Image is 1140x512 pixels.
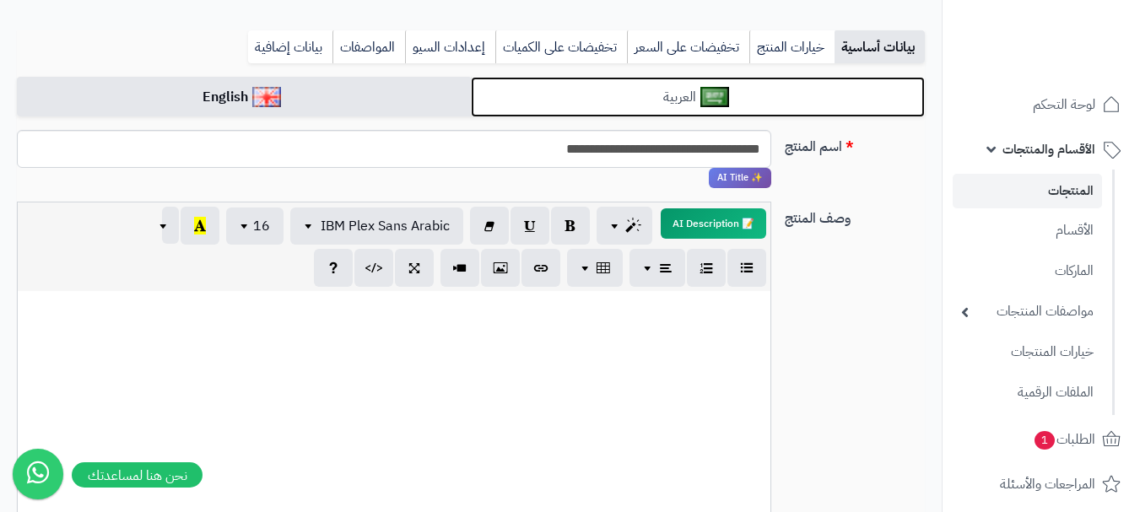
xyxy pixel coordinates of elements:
img: logo-2.png [1025,13,1124,48]
a: الطلبات1 [953,419,1130,460]
a: الماركات [953,253,1102,289]
a: خيارات المنتجات [953,334,1102,370]
button: IBM Plex Sans Arabic [290,207,463,245]
a: مواصفات المنتجات [953,294,1102,330]
img: العربية [700,87,730,107]
a: العربية [471,77,925,118]
span: المراجعات والأسئلة [1000,472,1095,496]
a: إعدادات السيو [405,30,495,64]
span: انقر لاستخدام رفيقك الذكي [709,168,771,188]
a: الأقسام [953,213,1102,249]
span: IBM Plex Sans Arabic [321,216,450,236]
a: لوحة التحكم [953,84,1130,125]
a: English [17,77,471,118]
a: المراجعات والأسئلة [953,464,1130,504]
a: الملفات الرقمية [953,375,1102,411]
button: 16 [226,207,284,245]
span: الطلبات [1033,428,1095,451]
a: بيانات أساسية [835,30,925,64]
label: وصف المنتج [778,202,932,229]
a: بيانات إضافية [248,30,332,64]
span: 16 [253,216,270,236]
a: تخفيضات على السعر [627,30,749,64]
a: خيارات المنتج [749,30,835,64]
span: الأقسام والمنتجات [1002,137,1095,161]
span: 1 [1035,430,1056,450]
label: اسم المنتج [778,130,932,157]
a: المواصفات [332,30,405,64]
a: تخفيضات على الكميات [495,30,627,64]
img: English [252,87,282,107]
span: لوحة التحكم [1033,93,1095,116]
button: 📝 AI Description [661,208,766,239]
a: المنتجات [953,174,1102,208]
